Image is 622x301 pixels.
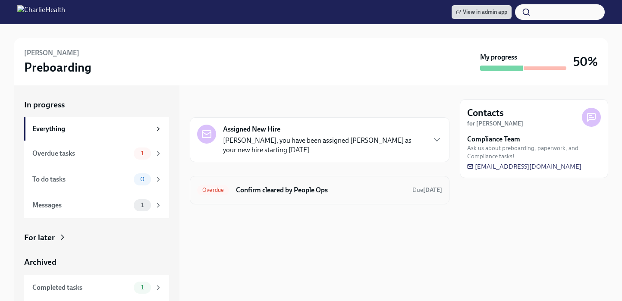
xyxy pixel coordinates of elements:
a: In progress [24,99,169,110]
a: [EMAIL_ADDRESS][DOMAIN_NAME] [467,162,581,171]
a: Completed tasks1 [24,275,169,301]
span: Ask us about preboarding, paperwork, and Compliance tasks! [467,144,601,160]
strong: Assigned New Hire [223,125,280,134]
div: Messages [32,201,130,210]
strong: for [PERSON_NAME] [467,120,523,127]
div: Everything [32,124,151,134]
span: View in admin app [456,8,507,16]
span: 0 [135,176,150,182]
span: 1 [136,284,149,291]
h6: Confirm cleared by People Ops [236,185,405,195]
a: Archived [24,257,169,268]
div: To do tasks [32,175,130,184]
span: 1 [136,150,149,157]
div: For later [24,232,55,243]
span: Due [412,186,442,194]
strong: [DATE] [423,186,442,194]
strong: My progress [480,53,517,62]
h4: Contacts [467,107,504,119]
a: To do tasks0 [24,166,169,192]
a: For later [24,232,169,243]
a: Everything [24,117,169,141]
a: OverdueConfirm cleared by People OpsDue[DATE] [197,183,442,197]
div: In progress [190,99,230,110]
div: Overdue tasks [32,149,130,158]
span: July 27th, 2025 09:00 [412,186,442,194]
h3: Preboarding [24,60,91,75]
a: Messages1 [24,192,169,218]
img: CharlieHealth [17,5,65,19]
h3: 50% [573,54,598,69]
p: [PERSON_NAME], you have been assigned [PERSON_NAME] as your new hire starting [DATE] [223,136,425,155]
div: Completed tasks [32,283,130,292]
a: View in admin app [452,5,512,19]
a: Overdue tasks1 [24,141,169,166]
h6: [PERSON_NAME] [24,48,79,58]
span: 1 [136,202,149,208]
span: Overdue [197,187,229,193]
strong: Compliance Team [467,135,520,144]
